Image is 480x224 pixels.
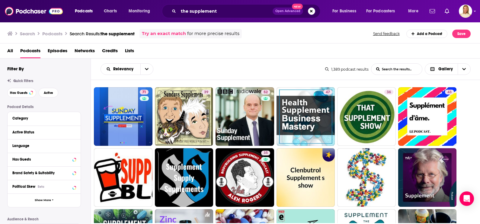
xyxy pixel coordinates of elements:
[408,7,418,15] span: More
[5,5,63,17] img: Podchaser - Follow, Share and Rate Podcasts
[101,63,153,75] h2: Choose List sort
[20,31,35,37] h3: Search
[442,6,452,16] a: Show notifications dropdown
[12,157,71,162] div: Has Guests
[332,7,356,15] span: For Business
[216,87,274,146] a: 52
[404,6,426,16] button: open menu
[7,88,36,98] button: Has Guests
[204,89,208,95] span: 39
[328,6,364,16] button: open menu
[337,87,396,146] a: 36
[12,142,76,149] button: Language
[101,31,135,37] span: the supplement
[12,128,76,136] button: Active Status
[168,4,326,18] div: Search podcasts, credits, & more...
[275,10,300,13] span: Open Advanced
[142,30,186,37] a: Try an exact match
[8,194,81,207] button: Show More
[70,31,135,37] div: Search Results:
[371,31,402,36] button: Send feedback
[10,91,27,94] span: Has Guests
[44,91,53,94] span: Active
[277,87,335,146] a: 47
[427,6,437,16] a: Show notifications dropdown
[48,46,67,58] a: Episodes
[140,64,153,75] button: open menu
[7,46,13,58] a: All
[406,30,448,38] a: Add a Podcast
[124,6,158,16] button: open menu
[12,130,72,134] div: Active Status
[447,89,452,95] span: 43
[459,5,472,18] img: User Profile
[104,7,117,15] span: Charts
[398,87,457,146] a: 43
[12,144,72,148] div: Language
[445,90,454,94] a: 43
[323,90,332,94] a: 47
[438,67,453,71] span: Gallery
[42,31,62,37] h3: Podcasts
[292,4,303,9] span: New
[13,79,33,83] span: Quick Filters
[12,184,35,189] span: Political Skew
[261,151,270,155] a: 35
[102,46,118,58] a: Credits
[264,89,268,95] span: 52
[366,7,395,15] span: For Podcasters
[70,31,135,37] a: Search Results:the supplement
[273,8,303,15] button: Open AdvancedNew
[125,46,134,58] a: Lists
[187,30,239,37] span: for more precise results
[326,89,330,95] span: 47
[7,66,24,72] h2: Filter By
[202,90,211,94] a: 39
[12,171,71,175] div: Brand Safety & Suitability
[113,67,136,71] span: Relevancy
[39,88,58,98] button: Active
[142,89,146,95] span: 71
[261,90,270,94] a: 52
[459,5,472,18] button: Show profile menu
[71,6,101,16] button: open menu
[7,105,81,109] p: Podcast Details
[12,183,76,190] button: Political SkewBeta
[425,63,471,75] button: Choose View
[140,90,149,94] a: 71
[75,7,93,15] span: Podcasts
[325,67,369,72] div: 1,389 podcast results
[101,67,140,71] button: open menu
[12,116,72,120] div: Category
[178,6,273,16] input: Search podcasts, credits, & more...
[129,7,150,15] span: Monitoring
[12,169,76,177] button: Brand Safety & Suitability
[387,89,391,95] span: 36
[94,87,152,146] a: 71
[459,191,474,206] div: Open Intercom Messenger
[100,6,120,16] a: Charts
[452,30,471,38] button: Save
[216,148,274,207] a: 35
[362,6,404,16] button: open menu
[459,5,472,18] span: Logged in as leannebush
[35,199,51,202] span: Show More
[155,87,213,146] a: 39
[264,150,268,156] span: 35
[38,185,44,189] div: Beta
[12,155,76,163] button: Has Guests
[20,46,40,58] a: Podcasts
[12,114,76,122] button: Category
[384,90,393,94] a: 36
[7,217,81,221] p: Audience & Reach
[75,46,95,58] a: Networks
